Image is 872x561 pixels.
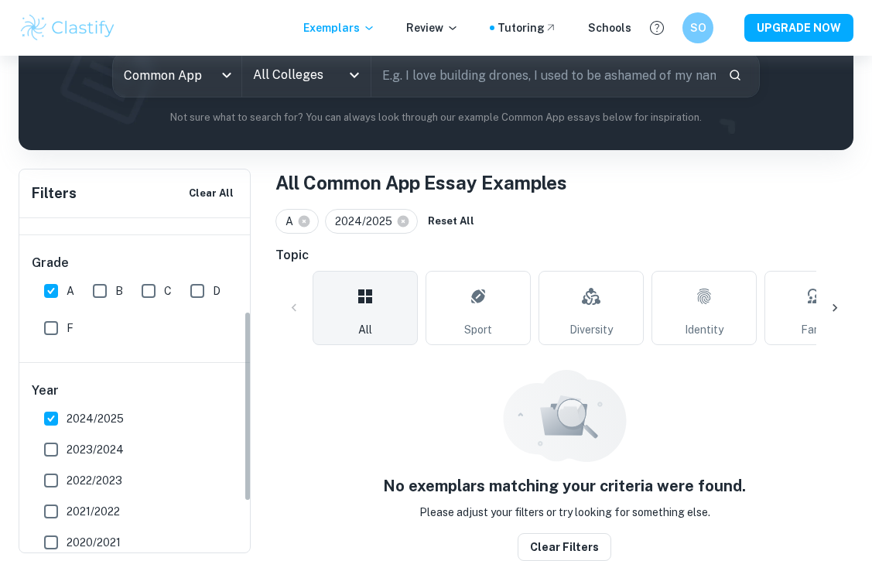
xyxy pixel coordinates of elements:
span: 2021/2022 [67,503,120,520]
span: C [164,282,172,299]
p: Exemplars [303,19,375,36]
button: Search [722,62,748,88]
span: D [213,282,221,299]
button: Open [344,64,365,86]
div: Common App [113,53,241,97]
span: A [67,282,74,299]
span: 2024/2025 [335,213,399,230]
h5: No exemplars matching your criteria were found. [383,474,746,498]
button: Clear filters [518,533,611,561]
h1: All Common App Essay Examples [275,169,853,197]
span: Diversity [569,321,613,338]
h6: Grade [32,254,239,272]
button: Clear All [185,182,238,205]
p: Review [406,19,459,36]
h6: Topic [275,246,853,265]
span: 2020/2021 [67,534,121,551]
span: Sport [464,321,492,338]
span: A [286,213,300,230]
img: empty_state_resources.svg [503,370,627,462]
span: Identity [685,321,723,338]
h6: Year [32,381,239,400]
div: 2024/2025 [325,209,418,234]
h6: Filters [32,183,77,204]
span: B [115,282,123,299]
div: A [275,209,319,234]
a: Tutoring [498,19,557,36]
span: 2024/2025 [67,410,124,427]
span: All [358,321,372,338]
button: UPGRADE NOW [744,14,853,42]
h6: SO [689,19,707,36]
p: Not sure what to search for? You can always look through our example Common App essays below for ... [31,110,841,125]
input: E.g. I love building drones, I used to be ashamed of my name... [371,53,716,97]
button: Reset All [424,210,478,233]
a: Schools [588,19,631,36]
span: F [67,320,74,337]
span: Family [801,321,833,338]
button: SO [682,12,713,43]
img: Clastify logo [19,12,117,43]
p: Please adjust your filters or try looking for something else. [419,504,710,521]
span: 2022/2023 [67,472,122,489]
button: Help and Feedback [644,15,670,41]
span: 2023/2024 [67,441,124,458]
